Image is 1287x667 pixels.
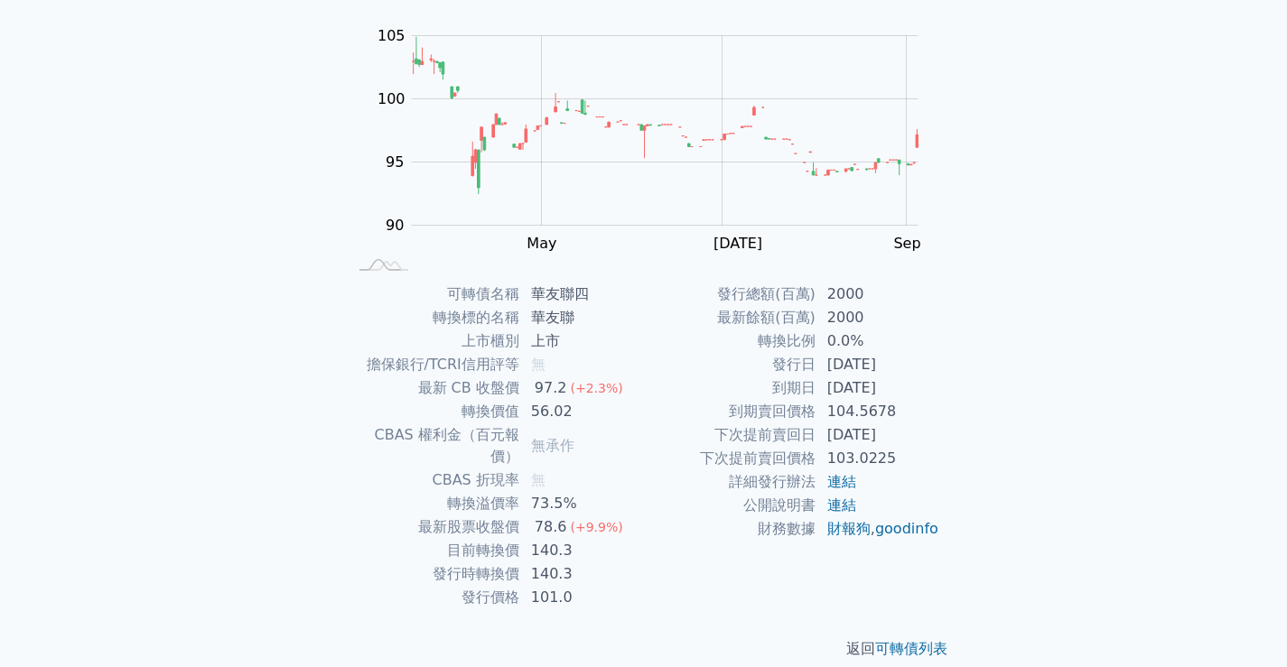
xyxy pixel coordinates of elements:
td: 最新 CB 收盤價 [348,376,520,400]
td: 詳細發行辦法 [644,470,816,494]
tspan: 90 [386,217,404,234]
div: 97.2 [531,377,571,399]
td: 轉換比例 [644,329,816,353]
td: 103.0225 [816,447,940,470]
td: 最新餘額(百萬) [644,306,816,329]
td: 到期賣回價格 [644,400,816,423]
td: 下次提前賣回日 [644,423,816,447]
td: 發行日 [644,353,816,376]
td: 2000 [816,306,940,329]
td: 140.3 [520,539,644,562]
span: 無 [531,356,546,373]
td: 發行時轉換價 [348,562,520,586]
div: 78.6 [531,516,571,538]
td: 擔保銀行/TCRI信用評等 [348,353,520,376]
td: 到期日 [644,376,816,400]
td: 公開說明書 [644,494,816,517]
a: goodinfo [875,520,938,537]
td: 最新股票收盤價 [348,515,520,539]
span: (+9.9%) [570,520,622,534]
td: 華友聯 [520,306,644,329]
p: 返回 [326,638,962,660]
g: Chart [368,27,946,252]
td: 73.5% [520,492,644,515]
td: 發行價格 [348,586,520,609]
td: [DATE] [816,423,940,447]
td: CBAS 權利金（百元報價） [348,423,520,468]
td: 轉換標的名稱 [348,306,520,329]
tspan: Sep [893,235,920,252]
tspan: 95 [386,153,404,171]
span: 無 [531,471,546,488]
td: 發行總額(百萬) [644,283,816,306]
td: 轉換價值 [348,400,520,423]
a: 可轉債列表 [875,640,947,657]
td: 財務數據 [644,517,816,541]
td: , [816,517,940,541]
td: 101.0 [520,586,644,609]
td: 104.5678 [816,400,940,423]
td: 目前轉換價 [348,539,520,562]
td: 上市櫃別 [348,329,520,353]
td: [DATE] [816,376,940,400]
td: 0.0% [816,329,940,353]
td: 2000 [816,283,940,306]
tspan: [DATE] [713,235,762,252]
td: 華友聯四 [520,283,644,306]
td: [DATE] [816,353,940,376]
td: 可轉債名稱 [348,283,520,306]
tspan: 100 [378,90,406,107]
td: 上市 [520,329,644,353]
a: 連結 [827,473,856,490]
tspan: May [527,235,556,252]
span: 無承作 [531,437,574,454]
td: 下次提前賣回價格 [644,447,816,470]
td: 轉換溢價率 [348,492,520,515]
a: 財報狗 [827,520,871,537]
a: 連結 [827,496,856,514]
span: (+2.3%) [570,381,622,395]
td: 140.3 [520,562,644,586]
tspan: 105 [378,27,406,44]
td: 56.02 [520,400,644,423]
td: CBAS 折現率 [348,468,520,492]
